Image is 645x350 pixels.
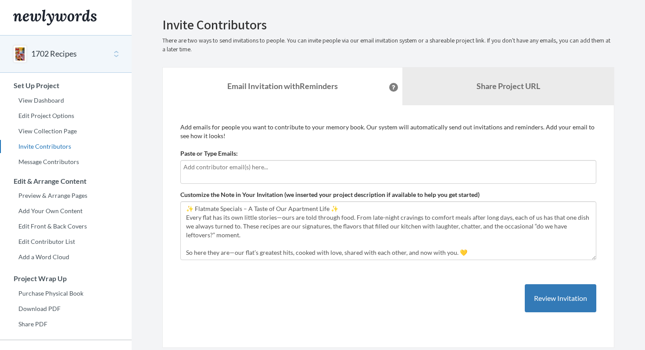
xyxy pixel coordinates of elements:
[162,18,614,32] h2: Invite Contributors
[180,190,480,199] label: Customize the Note in Your Invitation (we inserted your project description if available to help ...
[0,82,132,89] h3: Set Up Project
[525,284,596,313] button: Review Invitation
[0,177,132,185] h3: Edit & Arrange Content
[477,81,540,91] b: Share Project URL
[31,48,77,60] button: 1702 Recipes
[180,123,596,140] p: Add emails for people you want to contribute to your memory book. Our system will automatically s...
[180,149,238,158] label: Paste or Type Emails:
[183,162,593,172] input: Add contributor email(s) here...
[227,81,338,91] strong: Email Invitation with Reminders
[13,10,97,25] img: Newlywords logo
[0,275,132,282] h3: Project Wrap Up
[180,201,596,260] textarea: ✨ Flatmate Specials – A Taste of Our Apartment Life ✨ Every flat has its own little stories—ours ...
[162,36,614,54] p: There are two ways to send invitations to people. You can invite people via our email invitation ...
